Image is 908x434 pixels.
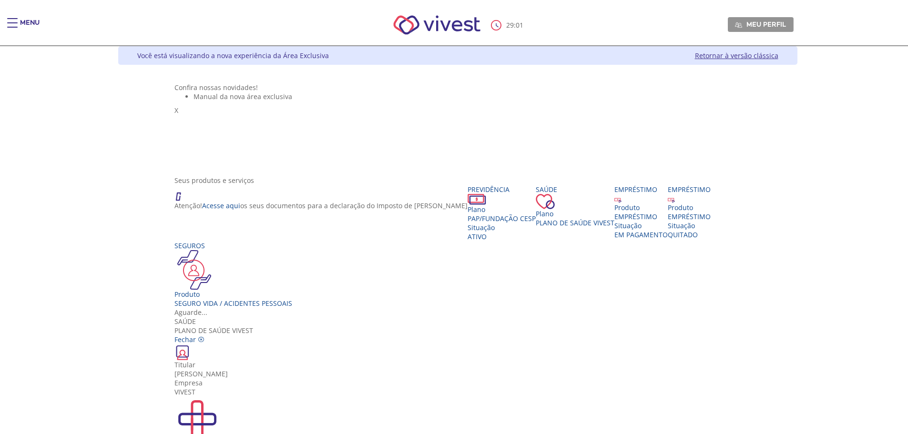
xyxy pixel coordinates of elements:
[194,92,292,101] span: Manual da nova área exclusiva
[174,185,191,201] img: ico_atencao.png
[137,51,329,60] div: Você está visualizando a nova experiência da Área Exclusiva
[506,20,514,30] span: 29
[468,214,536,223] span: PAP/Fundação CESP
[746,20,786,29] span: Meu perfil
[174,106,178,115] span: X
[383,5,491,45] img: Vivest
[536,218,614,227] span: Plano de Saúde VIVEST
[468,232,487,241] span: Ativo
[668,196,675,203] img: ico_emprestimo.svg
[174,201,468,210] p: Atenção! os seus documentos para a declaração do Imposto de [PERSON_NAME]
[668,185,711,239] a: Empréstimo Produto EMPRÉSTIMO Situação QUITADO
[614,185,668,194] div: Empréstimo
[468,205,536,214] div: Plano
[516,20,523,30] span: 01
[614,185,668,239] a: Empréstimo Produto EMPRÉSTIMO Situação EM PAGAMENTO
[614,230,668,239] span: EM PAGAMENTO
[536,185,614,194] div: Saúde
[174,378,741,387] div: Empresa
[174,369,741,378] div: [PERSON_NAME]
[695,51,778,60] a: Retornar à versão clássica
[20,18,40,37] div: Menu
[491,20,525,30] div: :
[174,176,741,185] div: Seus produtos e serviços
[174,290,292,299] div: Produto
[468,185,536,194] div: Previdência
[174,241,292,308] a: Seguros Produto Seguro Vida / Acidentes Pessoais
[536,194,555,209] img: ico_coracao.png
[174,317,741,326] div: Saúde
[536,209,614,218] div: Plano
[174,308,741,317] div: Aguarde...
[668,203,711,212] div: Produto
[202,201,240,210] a: Acesse aqui
[174,241,292,250] div: Seguros
[735,21,742,29] img: Meu perfil
[174,360,741,369] div: Titular
[174,83,741,92] div: Confira nossas novidades!
[174,387,741,396] div: VIVEST
[614,212,668,221] div: EMPRÉSTIMO
[174,83,741,166] section: <span lang="pt-BR" dir="ltr">Visualizador do Conteúdo da Web</span> 1
[668,230,698,239] span: QUITADO
[668,221,711,230] div: Situação
[728,17,794,31] a: Meu perfil
[536,185,614,227] a: Saúde PlanoPlano de Saúde VIVEST
[614,196,622,203] img: ico_emprestimo.svg
[174,335,204,344] a: Fechar
[174,299,292,308] div: Seguro Vida / Acidentes Pessoais
[174,344,191,360] img: ico_carteirinha.png
[668,212,711,221] div: EMPRÉSTIMO
[174,317,741,335] div: Plano de Saúde VIVEST
[468,185,536,241] a: Previdência PlanoPAP/Fundação CESP SituaçãoAtivo
[614,221,668,230] div: Situação
[468,223,536,232] div: Situação
[468,194,486,205] img: ico_dinheiro.png
[174,335,196,344] span: Fechar
[174,250,214,290] img: ico_seguros.png
[668,185,711,194] div: Empréstimo
[614,203,668,212] div: Produto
